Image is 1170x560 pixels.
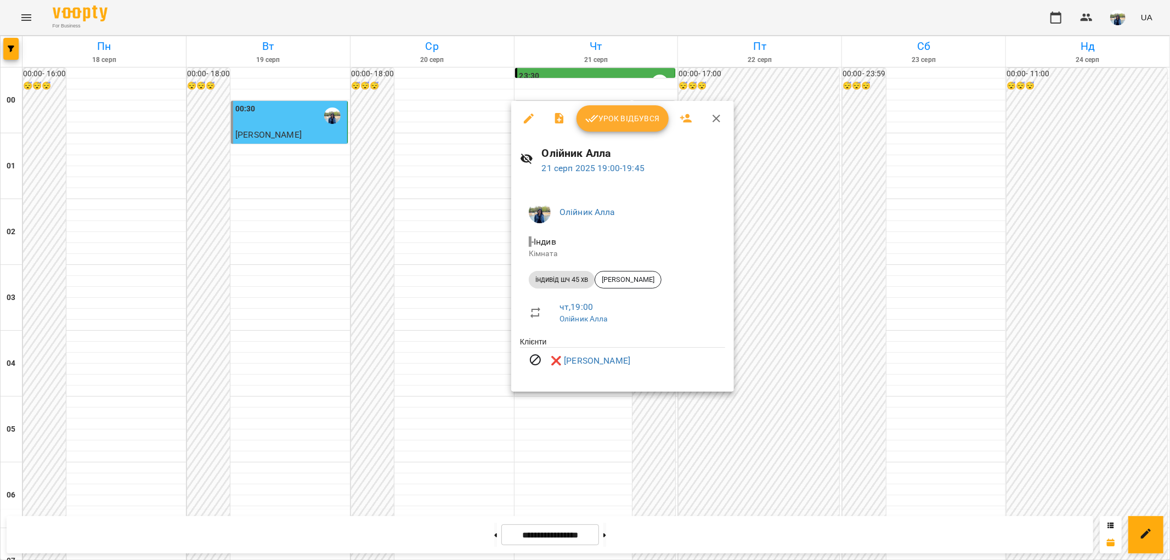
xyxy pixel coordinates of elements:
[585,112,660,125] span: Урок відбувся
[529,201,551,223] img: 79bf113477beb734b35379532aeced2e.jpg
[542,163,645,173] a: 21 серп 2025 19:00-19:45
[520,336,725,378] ul: Клієнти
[529,353,542,366] svg: Візит скасовано
[542,145,725,162] h6: Олійник Алла
[595,275,661,285] span: [PERSON_NAME]
[559,207,615,217] a: Олійник Алла
[559,314,608,323] a: Олійник Алла
[529,236,558,247] span: - Індив
[529,275,595,285] span: індивід шч 45 хв
[551,354,630,367] a: ❌ [PERSON_NAME]
[529,248,716,259] p: Кімната
[559,302,593,312] a: чт , 19:00
[576,105,669,132] button: Урок відбувся
[595,271,662,289] div: [PERSON_NAME]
